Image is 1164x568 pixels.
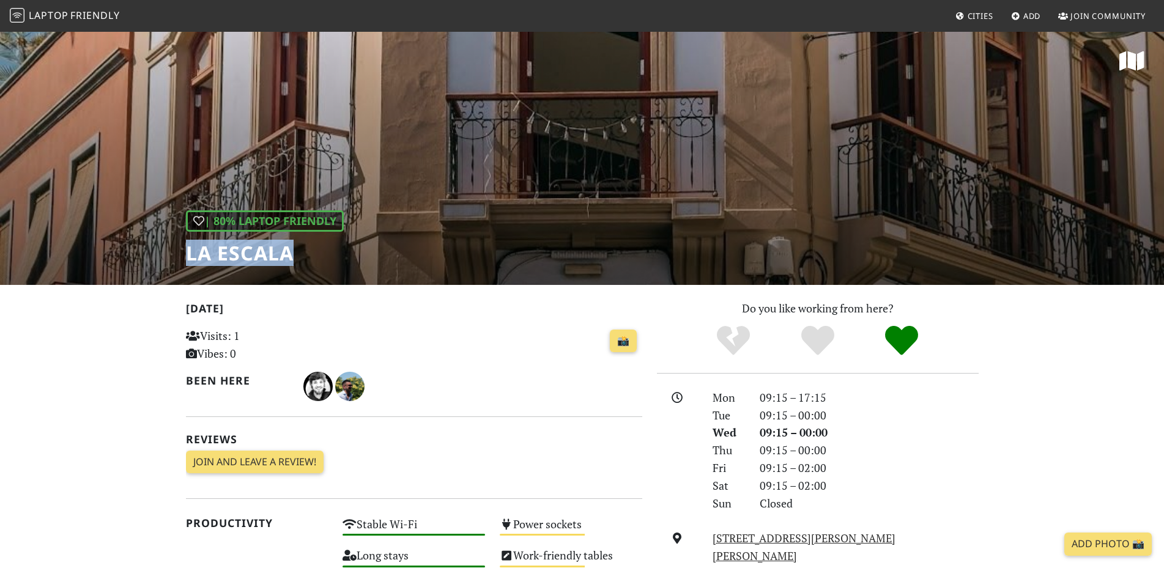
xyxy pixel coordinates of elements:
div: Stable Wi-Fi [335,514,492,545]
span: Join Community [1070,10,1146,21]
p: Do you like working from here? [657,300,979,317]
a: Join Community [1053,5,1151,27]
div: Yes [776,324,860,358]
img: 4367-joda.jpg [303,372,333,401]
div: 09:15 – 02:00 [752,459,986,477]
div: Thu [705,441,752,459]
div: Definitely! [859,324,944,358]
span: Friendly [70,9,119,22]
a: Add [1006,5,1046,27]
img: 3913-s.jpg [335,372,365,401]
a: Add Photo 📸 [1064,533,1152,556]
span: Add [1023,10,1041,21]
div: | 80% Laptop Friendly [186,210,344,232]
span: Joda Stößer [303,378,335,393]
h2: [DATE] [186,302,642,320]
a: [STREET_ADDRESS][PERSON_NAME][PERSON_NAME] [713,531,895,563]
p: Visits: 1 Vibes: 0 [186,327,328,363]
h1: La Escala [186,242,344,265]
a: 📸 [610,330,637,353]
a: Cities [951,5,998,27]
div: 09:15 – 17:15 [752,389,986,407]
div: No [691,324,776,358]
div: Fri [705,459,752,477]
h2: Productivity [186,517,328,529]
h2: Been here [186,374,289,387]
a: Join and leave a review! [186,451,324,474]
span: Laptop [29,9,69,22]
img: LaptopFriendly [10,8,24,23]
div: Tue [705,407,752,424]
div: 09:15 – 00:00 [752,407,986,424]
div: 09:15 – 00:00 [752,424,986,441]
div: Closed [752,495,986,512]
span: S. Cvija [335,378,365,393]
h2: Reviews [186,433,642,446]
div: Wed [705,424,752,441]
span: Cities [968,10,993,21]
a: LaptopFriendly LaptopFriendly [10,6,120,27]
div: 09:15 – 02:00 [752,477,986,495]
div: 09:15 – 00:00 [752,441,986,459]
div: Sat [705,477,752,495]
div: Mon [705,389,752,407]
div: Power sockets [492,514,650,545]
div: Sun [705,495,752,512]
